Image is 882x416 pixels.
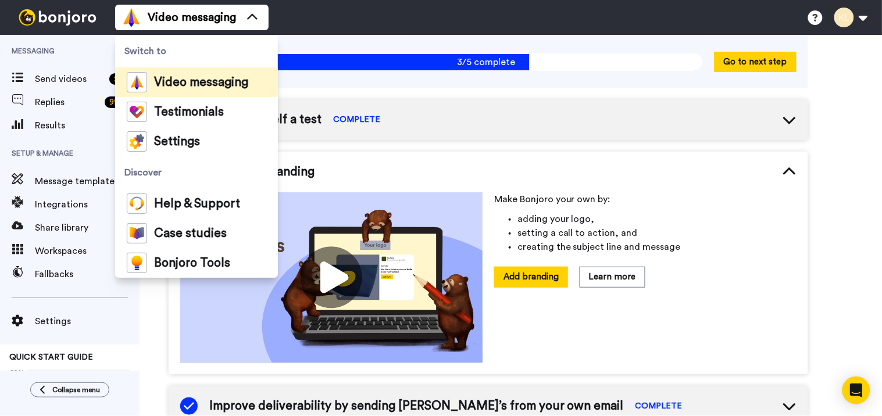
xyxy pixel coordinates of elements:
[715,52,797,72] button: Go to next step
[127,131,147,152] img: settings-colored.svg
[209,397,624,415] span: Improve deliverability by sending [PERSON_NAME]’s from your own email
[333,114,380,125] span: COMPLETE
[180,192,483,363] img: cf57bf495e0a773dba654a4906436a82.jpg
[35,72,105,86] span: Send videos
[35,244,140,258] span: Workspaces
[842,376,870,404] div: Open Intercom Messenger
[9,353,93,361] span: QUICK START GUIDE
[35,267,140,281] span: Fallbacks
[52,385,100,395] span: Collapse menu
[35,174,140,188] span: Message template
[115,218,278,248] a: Case studies
[115,35,278,67] span: Switch to
[154,77,248,88] span: Video messaging
[109,73,128,85] div: 23
[14,9,101,26] img: bj-logo-header-white.svg
[494,267,568,287] button: Add branding
[9,368,24,377] span: 60%
[154,228,227,239] span: Case studies
[127,223,147,243] img: case-study-colored.svg
[122,8,141,27] img: vm-color.svg
[517,240,797,254] li: creating the subject line and message
[115,156,278,189] span: Discover
[115,67,278,97] a: Video messaging
[517,226,797,240] li: setting a call to action, and
[115,97,278,127] a: Testimonials
[35,198,140,211] span: Integrations
[35,119,140,132] span: Results
[635,400,683,412] span: COMPLETE
[127,102,147,122] img: tm-color.svg
[580,267,645,287] button: Learn more
[154,257,230,269] span: Bonjoro Tools
[494,192,797,206] p: Make Bonjoro your own by:
[154,106,224,118] span: Testimonials
[154,198,240,210] span: Help & Support
[35,314,140,328] span: Settings
[115,127,278,156] a: Settings
[105,96,128,108] div: 99 +
[115,189,278,218] a: Help & Support
[148,9,236,26] span: Video messaging
[127,253,147,273] img: bj-tools-colored.svg
[35,221,140,235] span: Share library
[517,212,797,226] li: adding your logo,
[115,248,278,278] a: Bonjoro Tools
[269,53,703,71] span: 3/5 complete
[30,382,109,397] button: Collapse menu
[154,136,200,148] span: Settings
[35,95,100,109] span: Replies
[127,72,147,92] img: vm-color.svg
[127,193,147,214] img: help-and-support-colored.svg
